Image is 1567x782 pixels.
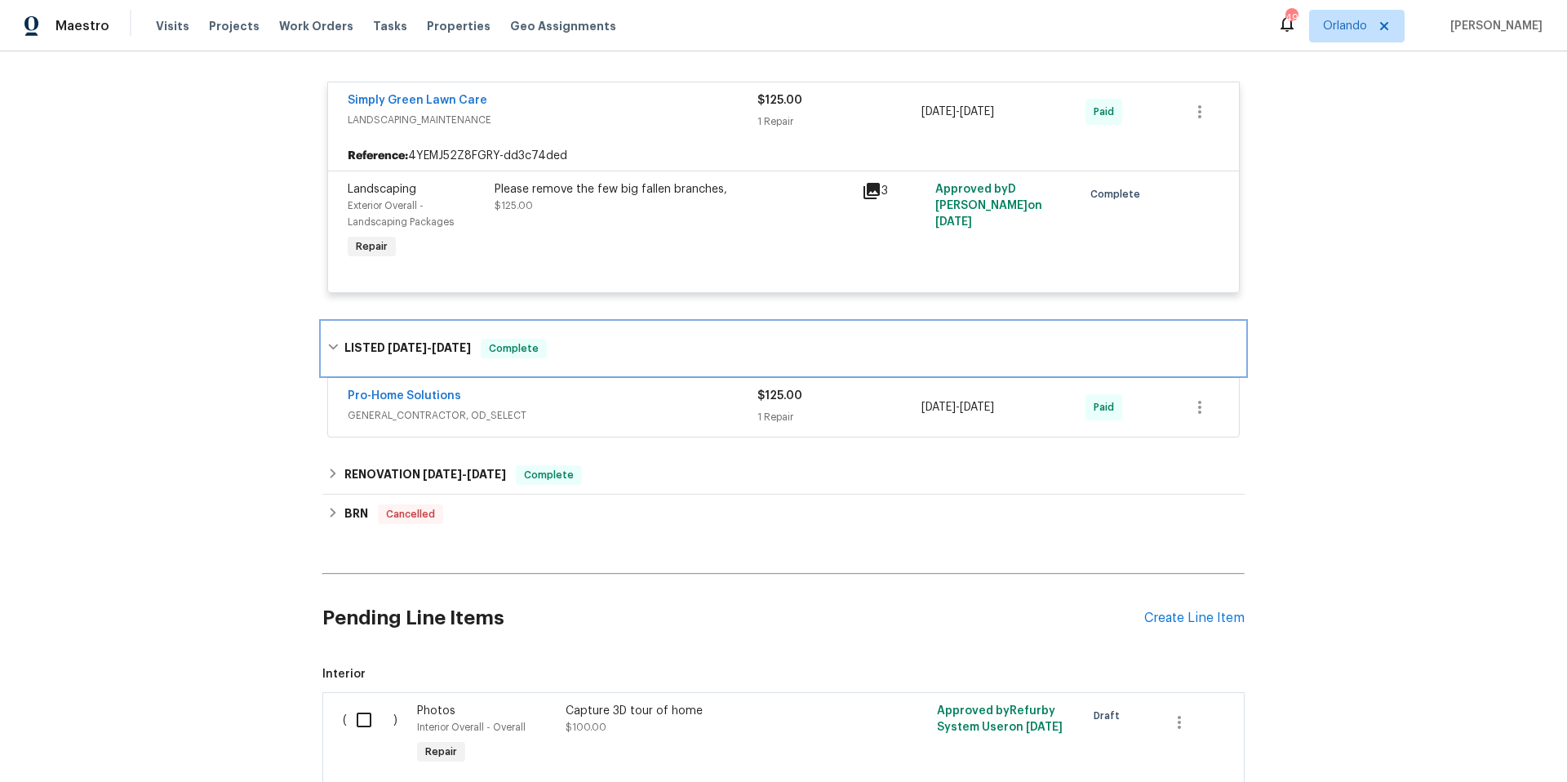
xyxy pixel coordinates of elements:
[482,340,545,357] span: Complete
[1026,722,1063,733] span: [DATE]
[322,495,1245,534] div: BRN Cancelled
[757,409,921,425] div: 1 Repair
[937,705,1063,733] span: Approved by Refurby System User on
[417,722,526,732] span: Interior Overall - Overall
[417,705,455,717] span: Photos
[960,402,994,413] span: [DATE]
[156,18,189,34] span: Visits
[427,18,491,34] span: Properties
[1323,18,1367,34] span: Orlando
[1094,104,1121,120] span: Paid
[322,455,1245,495] div: RENOVATION [DATE]-[DATE]Complete
[423,469,506,480] span: -
[388,342,471,353] span: -
[322,666,1245,682] span: Interior
[419,744,464,760] span: Repair
[349,238,394,255] span: Repair
[279,18,353,34] span: Work Orders
[467,469,506,480] span: [DATE]
[495,181,852,198] div: Please remove the few big fallen branches,
[517,467,580,483] span: Complete
[1444,18,1543,34] span: [PERSON_NAME]
[348,184,416,195] span: Landscaping
[344,504,368,524] h6: BRN
[757,113,921,130] div: 1 Repair
[1285,10,1297,26] div: 49
[322,322,1245,375] div: LISTED [DATE]-[DATE]Complete
[1094,399,1121,415] span: Paid
[55,18,109,34] span: Maestro
[338,698,412,773] div: ( )
[348,112,757,128] span: LANDSCAPING_MAINTENANCE
[348,148,408,164] b: Reference:
[757,95,802,106] span: $125.00
[423,469,462,480] span: [DATE]
[921,104,994,120] span: -
[432,342,471,353] span: [DATE]
[348,95,487,106] a: Simply Green Lawn Care
[348,390,461,402] a: Pro-Home Solutions
[495,201,533,211] span: $125.00
[566,722,606,732] span: $100.00
[921,106,956,118] span: [DATE]
[388,342,427,353] span: [DATE]
[935,184,1042,228] span: Approved by D [PERSON_NAME] on
[344,339,471,358] h6: LISTED
[373,20,407,32] span: Tasks
[209,18,260,34] span: Projects
[960,106,994,118] span: [DATE]
[1144,611,1245,626] div: Create Line Item
[862,181,926,201] div: 3
[921,399,994,415] span: -
[510,18,616,34] span: Geo Assignments
[1090,186,1147,202] span: Complete
[1094,708,1126,724] span: Draft
[921,402,956,413] span: [DATE]
[935,216,972,228] span: [DATE]
[348,201,454,227] span: Exterior Overall - Landscaping Packages
[566,703,853,719] div: Capture 3D tour of home
[348,407,757,424] span: GENERAL_CONTRACTOR, OD_SELECT
[380,506,442,522] span: Cancelled
[344,465,506,485] h6: RENOVATION
[757,390,802,402] span: $125.00
[328,141,1239,171] div: 4YEMJ52Z8FGRY-dd3c74ded
[322,580,1144,656] h2: Pending Line Items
